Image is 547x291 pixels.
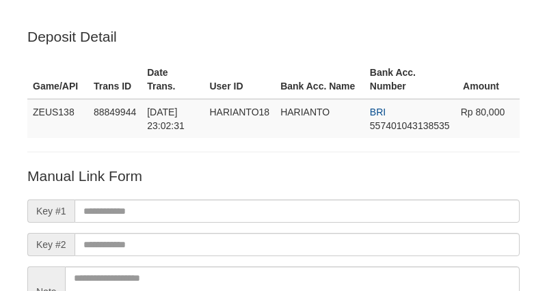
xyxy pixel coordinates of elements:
td: 88849944 [88,99,142,138]
span: [DATE] 23:02:31 [147,107,185,131]
td: ZEUS138 [27,99,88,138]
span: Copy 557401043138535 to clipboard [370,120,450,131]
p: Deposit Detail [27,27,520,46]
span: HARIANTO18 [209,107,269,117]
th: Game/API [27,60,88,99]
th: Date Trans. [142,60,204,99]
p: Manual Link Form [27,166,520,186]
span: Key #2 [27,233,75,256]
th: Trans ID [88,60,142,99]
span: BRI [370,107,386,117]
span: Rp 80,000 [461,107,505,117]
th: Bank Acc. Name [275,60,364,99]
span: Key #1 [27,199,75,223]
th: User ID [204,60,275,99]
span: HARIANTO [280,107,330,117]
th: Bank Acc. Number [364,60,455,99]
th: Amount [455,60,520,99]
